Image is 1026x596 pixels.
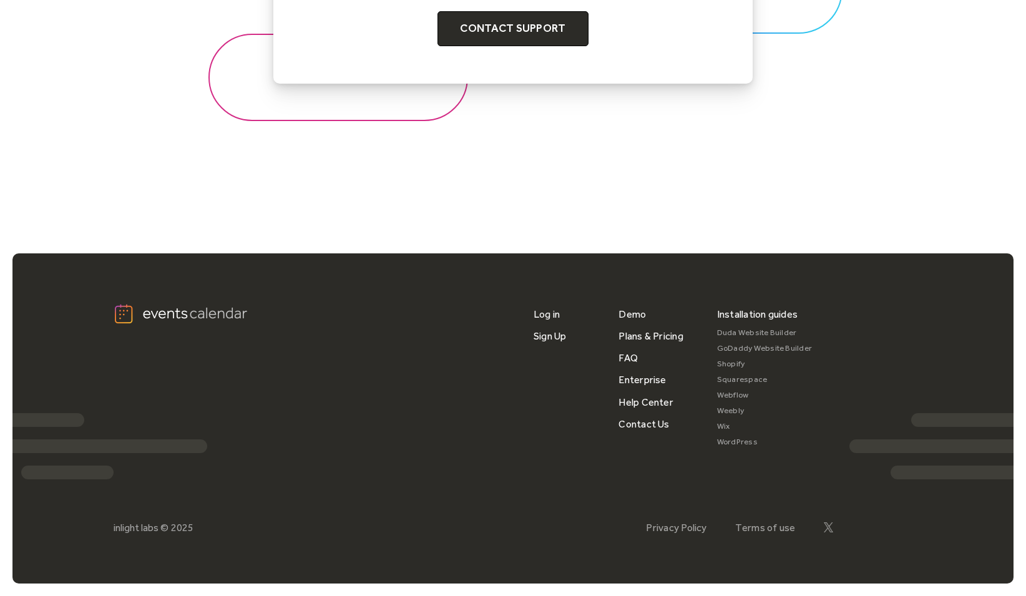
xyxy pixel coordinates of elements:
a: Weebly [717,403,813,419]
div: inlight labs © [114,522,169,534]
a: Privacy Policy [646,522,706,534]
a: Squarespace [717,372,813,388]
a: Terms of use [735,522,796,534]
a: Plans & Pricing [618,325,683,347]
a: Wix [717,419,813,434]
div: 2025 [171,522,193,534]
a: Duda Website Builder [717,325,813,341]
a: Demo [618,303,646,325]
a: GoDaddy Website Builder [717,341,813,356]
div: Installation guides [717,303,798,325]
a: Log in [534,303,560,325]
a: Contact Us [618,413,669,435]
a: Help Center [618,391,673,413]
a: FAQ [618,347,638,369]
a: Enterprise [618,369,666,391]
a: Webflow [717,388,813,403]
a: WordPress [717,434,813,450]
a: Shopify [717,356,813,372]
a: Sign Up [534,325,567,347]
a: Contact support [437,11,588,46]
